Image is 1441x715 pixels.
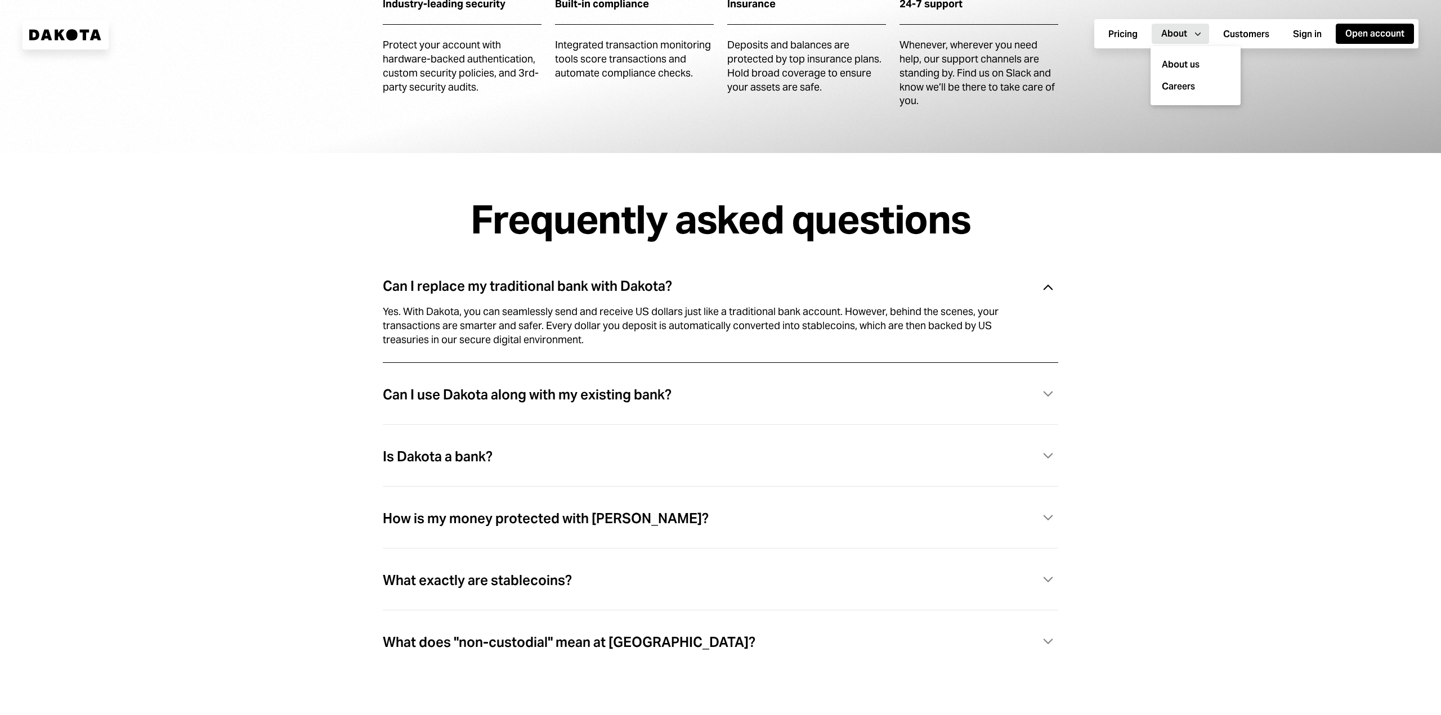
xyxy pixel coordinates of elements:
[383,573,572,588] div: What exactly are stablecoins?
[1214,23,1279,45] a: Customers
[383,511,709,526] div: How is my money protected with [PERSON_NAME]?
[899,38,1058,108] div: Whenever, wherever you need help, our support channels are standing by. Find us on Slack and know...
[383,388,672,402] div: Can I use Dakota along with my existing bank?
[1152,24,1209,44] button: About
[383,635,755,650] div: What does "non-custodial" mean at [GEOGRAPHIC_DATA]?
[1162,80,1238,94] a: Careers
[1336,24,1414,44] button: Open account
[471,198,971,241] div: Frequently asked questions
[1099,24,1147,44] button: Pricing
[383,38,542,94] div: Protect your account with hardware-backed authentication, custom security policies, and 3rd-party...
[383,449,493,464] div: Is Dakota a bank?
[383,305,1031,347] div: Yes. With Dakota, you can seamlessly send and receive US dollars just like a traditional bank acc...
[1099,23,1147,45] a: Pricing
[1157,54,1234,76] div: About us
[555,38,714,80] div: Integrated transaction monitoring tools score transactions and automate compliance checks.
[1161,28,1187,40] div: About
[383,279,672,294] div: Can I replace my traditional bank with Dakota?
[1283,24,1331,44] button: Sign in
[1157,53,1234,76] a: About us
[727,38,886,94] div: Deposits and balances are protected by top insurance plans. Hold broad coverage to ensure your as...
[1283,23,1331,45] a: Sign in
[1214,24,1279,44] button: Customers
